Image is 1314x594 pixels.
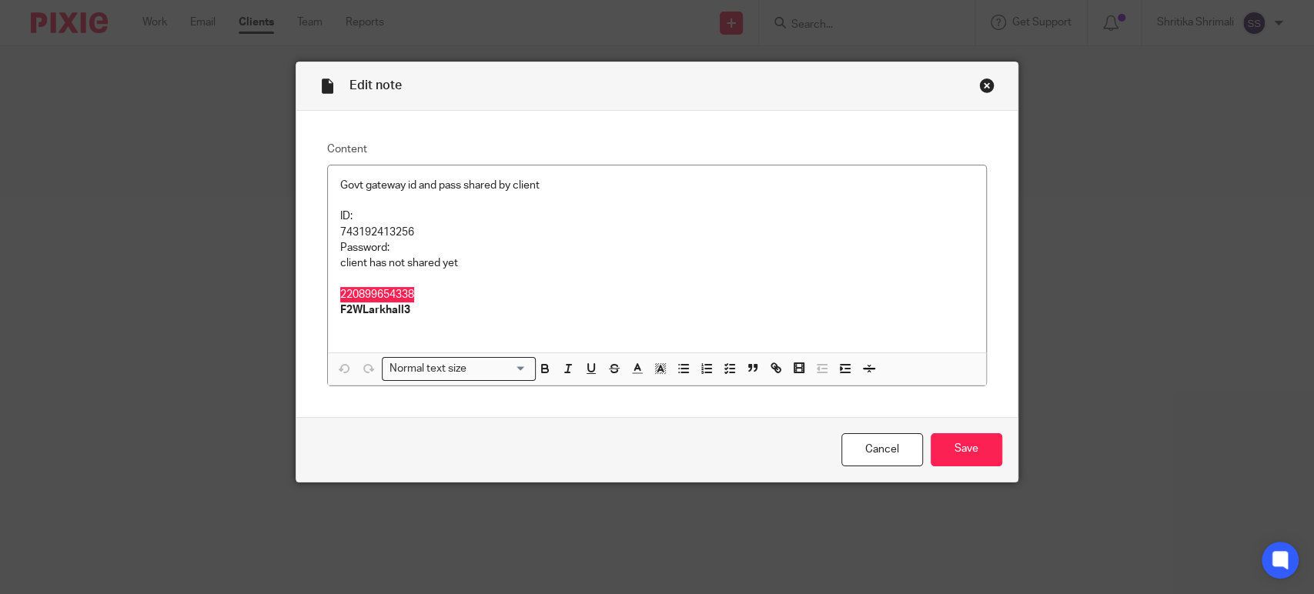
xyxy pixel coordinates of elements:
label: Content [327,142,987,157]
p: Password: [340,240,974,255]
input: Search for option [471,361,527,377]
p: client has not shared yet [340,255,974,271]
span: Edit note [349,79,402,92]
a: Cancel [841,433,923,466]
p: 220899654338 [340,287,974,319]
strong: F2WLarkhall3 [340,305,410,315]
div: Close this dialog window [979,78,995,93]
input: Save [931,433,1002,466]
div: Search for option [382,357,536,381]
span: Normal text size [386,361,470,377]
p: ID: [340,209,974,224]
p: 743192413256 [340,225,974,240]
p: Govt gateway id and pass shared by client [340,178,974,193]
